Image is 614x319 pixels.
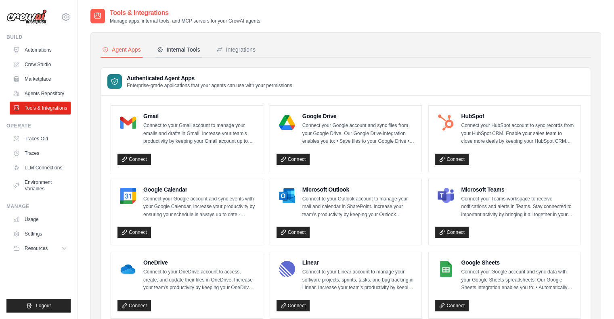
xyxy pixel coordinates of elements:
button: Logout [6,299,71,313]
a: Connect [117,154,151,165]
h4: Gmail [143,112,256,120]
a: Connect [117,227,151,238]
p: Manage apps, internal tools, and MCP servers for your CrewAI agents [110,18,260,24]
a: Marketplace [10,73,71,85]
a: Connect [277,227,310,238]
img: Microsoft Outlook Logo [279,188,295,204]
div: Manage [6,203,71,210]
a: Environment Variables [10,176,71,195]
a: Settings [10,227,71,240]
a: Agents Repository [10,87,71,100]
h4: HubSpot [461,112,574,120]
span: Logout [36,302,51,309]
p: Connect your Google account and sync data with your Google Sheets spreadsheets. Our Google Sheets... [461,268,574,292]
a: Traces [10,147,71,160]
h4: Microsoft Teams [461,186,574,194]
a: Connect [277,300,310,311]
img: Google Calendar Logo [120,188,136,204]
h4: OneDrive [143,259,256,267]
a: Tools & Integrations [10,102,71,115]
a: Connect [435,300,469,311]
img: Google Drive Logo [279,115,295,131]
a: LLM Connections [10,161,71,174]
h3: Authenticated Agent Apps [127,74,292,82]
p: Connect to your OneDrive account to access, create, and update their files in OneDrive. Increase ... [143,268,256,292]
img: Google Sheets Logo [438,261,454,277]
a: Automations [10,44,71,56]
p: Connect to your Gmail account to manage your emails and drafts in Gmail. Increase your team’s pro... [143,122,256,146]
img: Microsoft Teams Logo [438,188,454,204]
img: Linear Logo [279,261,295,277]
h4: Google Calendar [143,186,256,194]
div: Build [6,34,71,40]
p: Connect to your Outlook account to manage your mail and calendar in SharePoint. Increase your tea... [302,195,415,219]
h4: Microsoft Outlook [302,186,415,194]
img: HubSpot Logo [438,115,454,131]
button: Internal Tools [155,42,202,58]
h4: Linear [302,259,415,267]
span: Resources [25,245,48,252]
div: Agent Apps [102,46,141,54]
img: OneDrive Logo [120,261,136,277]
h2: Tools & Integrations [110,8,260,18]
button: Resources [10,242,71,255]
img: Logo [6,9,47,25]
h4: Google Drive [302,112,415,120]
p: Connect your HubSpot account to sync records from your HubSpot CRM. Enable your sales team to clo... [461,122,574,146]
a: Connect [277,154,310,165]
img: Gmail Logo [120,115,136,131]
div: Integrations [216,46,256,54]
a: Usage [10,213,71,226]
p: Connect your Google account and sync files from your Google Drive. Our Google Drive integration e... [302,122,415,146]
p: Connect to your Linear account to manage your software projects, sprints, tasks, and bug tracking... [302,268,415,292]
a: Connect [435,227,469,238]
p: Enterprise-grade applications that your agents can use with your permissions [127,82,292,89]
a: Crew Studio [10,58,71,71]
button: Integrations [215,42,257,58]
a: Connect [435,154,469,165]
p: Connect your Teams workspace to receive notifications and alerts in Teams. Stay connected to impo... [461,195,574,219]
button: Agent Apps [101,42,142,58]
a: Traces Old [10,132,71,145]
a: Connect [117,300,151,311]
p: Connect your Google account and sync events with your Google Calendar. Increase your productivity... [143,195,256,219]
h4: Google Sheets [461,259,574,267]
div: Operate [6,123,71,129]
div: Internal Tools [157,46,200,54]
